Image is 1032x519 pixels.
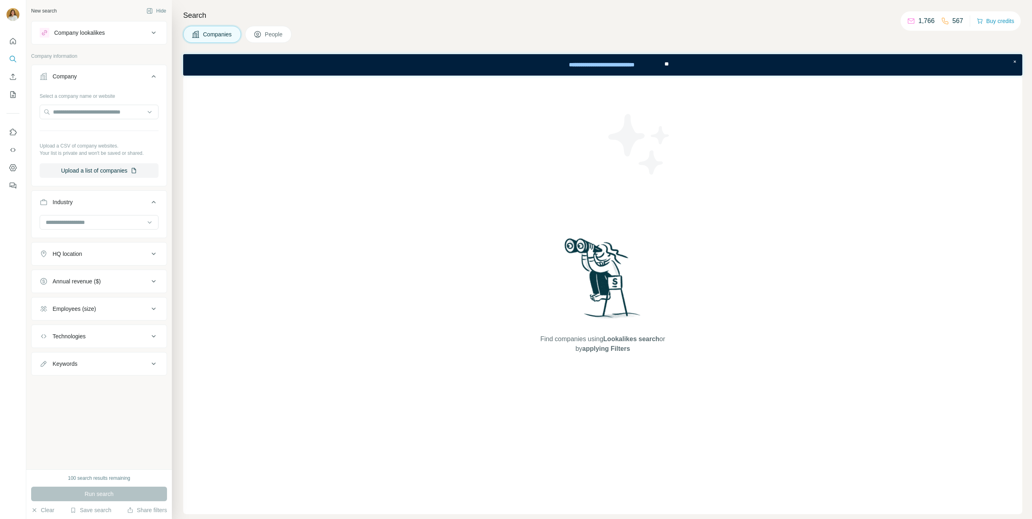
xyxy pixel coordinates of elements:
[977,15,1014,27] button: Buy credits
[70,506,111,514] button: Save search
[31,53,167,60] p: Company information
[183,54,1022,76] iframe: Banner
[952,16,963,26] p: 567
[6,70,19,84] button: Enrich CSV
[40,142,159,150] p: Upload a CSV of company websites.
[40,150,159,157] p: Your list is private and won't be saved or shared.
[32,192,167,215] button: Industry
[32,23,167,42] button: Company lookalikes
[32,67,167,89] button: Company
[6,34,19,49] button: Quick start
[31,7,57,15] div: New search
[53,72,77,80] div: Company
[918,16,935,26] p: 1,766
[141,5,172,17] button: Hide
[40,89,159,100] div: Select a company name or website
[53,198,73,206] div: Industry
[6,8,19,21] img: Avatar
[561,236,645,326] img: Surfe Illustration - Woman searching with binoculars
[203,30,233,38] span: Companies
[32,244,167,264] button: HQ location
[6,52,19,66] button: Search
[6,178,19,193] button: Feedback
[31,506,54,514] button: Clear
[127,506,167,514] button: Share filters
[32,354,167,373] button: Keywords
[265,30,283,38] span: People
[6,87,19,102] button: My lists
[582,345,630,352] span: applying Filters
[68,475,130,482] div: 100 search results remaining
[6,143,19,157] button: Use Surfe API
[53,332,86,340] div: Technologies
[53,250,82,258] div: HQ location
[603,108,676,181] img: Surfe Illustration - Stars
[32,272,167,291] button: Annual revenue ($)
[40,163,159,178] button: Upload a list of companies
[32,299,167,319] button: Employees (size)
[183,10,1022,21] h4: Search
[6,160,19,175] button: Dashboard
[6,125,19,139] button: Use Surfe on LinkedIn
[538,334,667,354] span: Find companies using or by
[603,335,660,342] span: Lookalikes search
[32,327,167,346] button: Technologies
[53,277,101,285] div: Annual revenue ($)
[53,305,96,313] div: Employees (size)
[53,360,77,368] div: Keywords
[54,29,105,37] div: Company lookalikes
